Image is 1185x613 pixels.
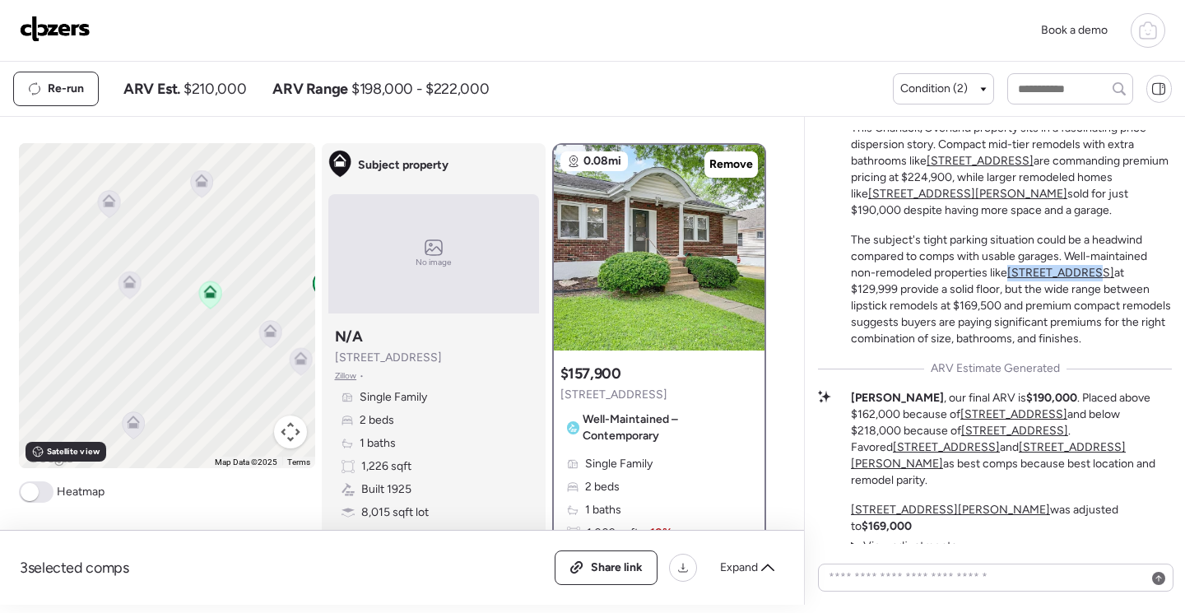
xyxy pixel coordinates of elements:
img: Logo [20,16,91,42]
span: Expand [720,560,758,576]
strong: [PERSON_NAME] [851,391,944,405]
p: , our final ARV is . Placed above $162,000 because of and below $218,000 because of . Favored and... [851,390,1172,489]
span: Map Data ©2025 [215,457,277,467]
h3: $157,900 [560,364,621,383]
span: Book a demo [1041,23,1108,37]
span: Condition (2) [900,81,968,97]
span: 3 selected comps [20,558,129,578]
span: 8,015 sqft lot [361,504,429,521]
a: [STREET_ADDRESS] [1007,266,1114,280]
span: 0.08mi [583,153,621,170]
span: [STREET_ADDRESS] [335,350,442,366]
a: [STREET_ADDRESS] [960,407,1067,421]
span: Single Family [360,389,427,406]
img: Google [23,447,77,468]
a: [STREET_ADDRESS][PERSON_NAME] [851,503,1050,517]
span: View adjustments [863,539,957,553]
span: Heatmap [57,484,105,500]
span: Subject property [358,157,448,174]
a: [STREET_ADDRESS][PERSON_NAME] [868,187,1067,201]
span: Remove [709,156,753,173]
span: 1,002 sqft [587,525,639,541]
span: 1 baths [585,502,621,518]
span: ARV Estimate Generated [931,360,1060,377]
span: Single Family [585,456,653,472]
span: $198,000 - $222,000 [351,79,489,99]
span: No image [416,256,452,269]
strong: $169,000 [862,519,912,533]
strong: $190,000 [1026,391,1077,405]
span: Garage [361,527,399,544]
span: $210,000 [184,79,246,99]
span: • [360,369,364,383]
p: was adjusted to [851,502,1172,535]
button: Map camera controls [274,416,307,448]
h3: N/A [335,327,363,346]
span: Share link [591,560,643,576]
span: 2 beds [360,412,394,429]
a: Terms (opens in new tab) [287,457,310,467]
span: 1,226 sqft [361,458,411,475]
span: Satellite view [47,445,100,458]
a: [STREET_ADDRESS] [961,424,1068,438]
span: Built 1925 [361,481,411,498]
span: 2 beds [585,479,620,495]
span: ARV Range [272,79,348,99]
span: Re-run [48,81,84,97]
a: [STREET_ADDRESS] [927,154,1034,168]
span: 1 baths [360,435,396,452]
span: ARV Est. [123,79,180,99]
span: -18% [645,525,671,541]
span: [STREET_ADDRESS] [560,387,667,403]
p: This Charlack/Overland property sits in a fascinating price dispersion story. Compact mid-tier re... [851,120,1172,219]
span: Well-Maintained – Contemporary [583,411,751,444]
summary: View adjustments [851,538,957,555]
p: The subject's tight parking situation could be a headwind compared to comps with usable garages. ... [851,232,1172,347]
span: Zillow [335,369,357,383]
a: Open this area in Google Maps (opens a new window) [23,447,77,468]
a: [STREET_ADDRESS] [893,440,1000,454]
